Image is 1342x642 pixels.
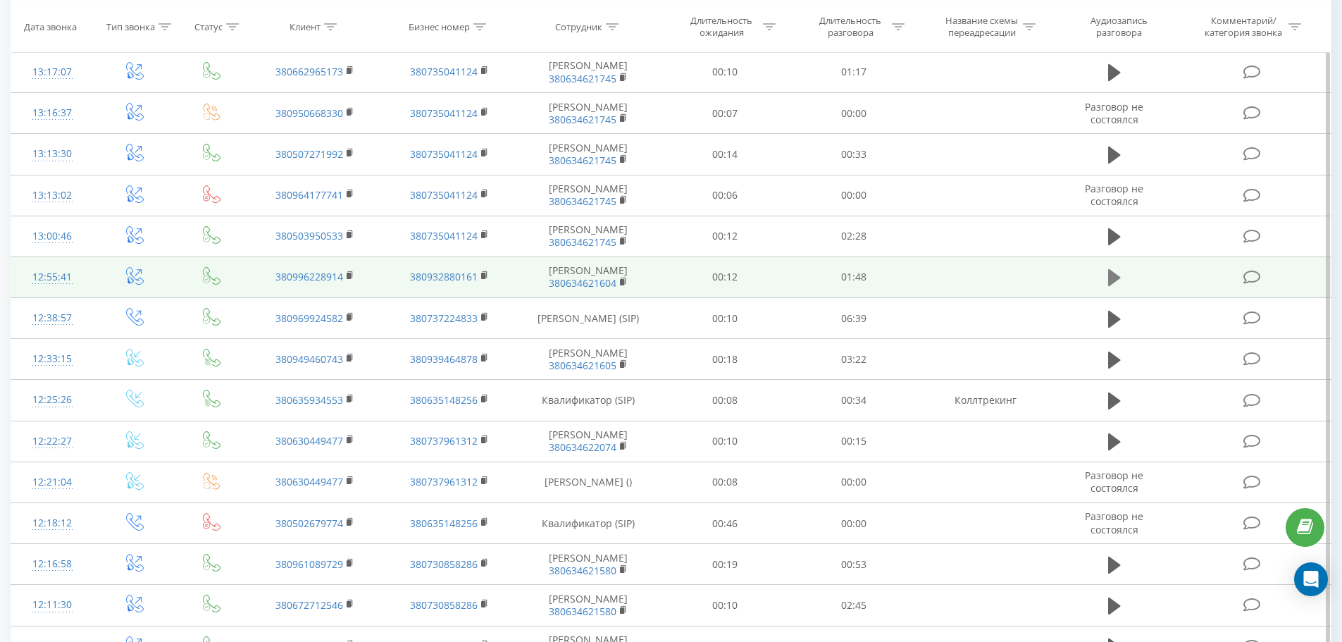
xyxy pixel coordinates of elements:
div: 13:17:07 [25,58,80,86]
a: 380964177741 [275,188,343,202]
a: 380502679774 [275,517,343,530]
td: 02:28 [790,216,919,257]
div: 13:13:02 [25,182,80,209]
td: 00:00 [790,462,919,502]
a: 380737961312 [410,475,478,488]
td: 00:14 [661,134,790,175]
td: 00:00 [790,503,919,544]
td: 03:22 [790,339,919,380]
a: 380932880161 [410,270,478,283]
td: 00:08 [661,380,790,421]
div: Статус [194,20,223,32]
td: 00:10 [661,585,790,626]
td: 00:12 [661,257,790,297]
a: 380939464878 [410,352,478,366]
a: 380969924582 [275,311,343,325]
span: Разговор не состоялся [1085,100,1143,126]
div: 12:55:41 [25,264,80,291]
a: 380634621745 [549,113,616,126]
td: Коллтрекинг [918,380,1052,421]
span: Разговор не состоялся [1085,469,1143,495]
td: 02:45 [790,585,919,626]
td: 06:39 [790,298,919,339]
a: 380672712546 [275,598,343,612]
div: Дата звонка [24,20,77,32]
a: 380634621580 [549,605,616,618]
td: Квалификатор (SIP) [516,380,661,421]
div: Длительность разговора [813,15,888,39]
a: 380634621745 [549,235,616,249]
td: [PERSON_NAME] [516,257,661,297]
a: 380949460743 [275,352,343,366]
div: 13:16:37 [25,99,80,127]
div: 12:38:57 [25,304,80,332]
td: [PERSON_NAME] [516,216,661,257]
td: 00:34 [790,380,919,421]
div: 12:22:27 [25,428,80,455]
a: 380507271992 [275,147,343,161]
a: 380735041124 [410,65,478,78]
td: [PERSON_NAME] [516,51,661,92]
div: 12:21:04 [25,469,80,496]
td: [PERSON_NAME] [516,339,661,380]
span: Разговор не состоялся [1085,182,1143,208]
td: 01:48 [790,257,919,297]
div: Комментарий/категория звонка [1203,15,1285,39]
a: 380950668330 [275,106,343,120]
div: Длительность ожидания [684,15,759,39]
a: 380996228914 [275,270,343,283]
a: 380735041124 [410,229,478,242]
a: 380634621745 [549,72,616,85]
a: 380737961312 [410,434,478,447]
div: 13:13:30 [25,140,80,168]
td: 00:10 [661,298,790,339]
a: 380662965173 [275,65,343,78]
td: [PERSON_NAME] [516,134,661,175]
a: 380634621745 [549,195,616,208]
div: Название схемы переадресации [944,15,1019,39]
div: 12:25:26 [25,386,80,414]
div: 12:33:15 [25,345,80,373]
td: 00:10 [661,51,790,92]
a: 380961089729 [275,557,343,571]
a: 380630449477 [275,434,343,447]
span: Разговор не состоялся [1085,510,1143,536]
a: 380635148256 [410,393,478,407]
td: 00:00 [790,93,919,134]
a: 380635148256 [410,517,478,530]
td: 00:18 [661,339,790,380]
a: 380630449477 [275,475,343,488]
div: Клиент [290,20,321,32]
td: [PERSON_NAME] [516,93,661,134]
td: Квалификатор (SIP) [516,503,661,544]
td: 00:12 [661,216,790,257]
div: Аудиозапись разговора [1073,15,1164,39]
td: 00:33 [790,134,919,175]
a: 380634621580 [549,564,616,577]
a: 380735041124 [410,147,478,161]
a: 380735041124 [410,106,478,120]
a: 380735041124 [410,188,478,202]
td: [PERSON_NAME] () [516,462,661,502]
div: 12:18:12 [25,510,80,537]
td: 00:08 [661,462,790,502]
a: 380634621605 [549,359,616,372]
td: 01:17 [790,51,919,92]
td: 00:53 [790,544,919,585]
td: 00:07 [661,93,790,134]
td: 00:00 [790,175,919,216]
td: [PERSON_NAME] [516,421,661,462]
td: [PERSON_NAME] (SIP) [516,298,661,339]
a: 380634621745 [549,154,616,167]
div: Open Intercom Messenger [1294,562,1328,596]
a: 380634621604 [549,276,616,290]
a: 380635934553 [275,393,343,407]
td: 00:46 [661,503,790,544]
div: Тип звонка [106,20,155,32]
td: 00:15 [790,421,919,462]
a: 380730858286 [410,598,478,612]
div: Сотрудник [555,20,602,32]
td: [PERSON_NAME] [516,585,661,626]
td: 00:19 [661,544,790,585]
a: 380634622074 [549,440,616,454]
